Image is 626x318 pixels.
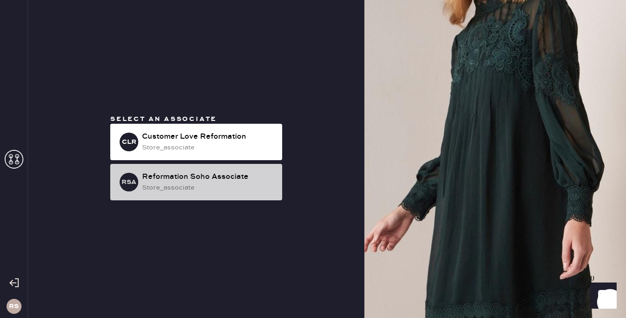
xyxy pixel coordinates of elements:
[142,131,275,142] div: Customer Love Reformation
[121,179,136,185] h3: RSA
[142,171,275,183] div: Reformation Soho Associate
[582,276,622,316] iframe: Front Chat
[142,142,275,153] div: store_associate
[9,303,19,310] h3: RS
[110,115,217,123] span: Select an associate
[142,183,275,193] div: store_associate
[122,139,136,145] h3: CLR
